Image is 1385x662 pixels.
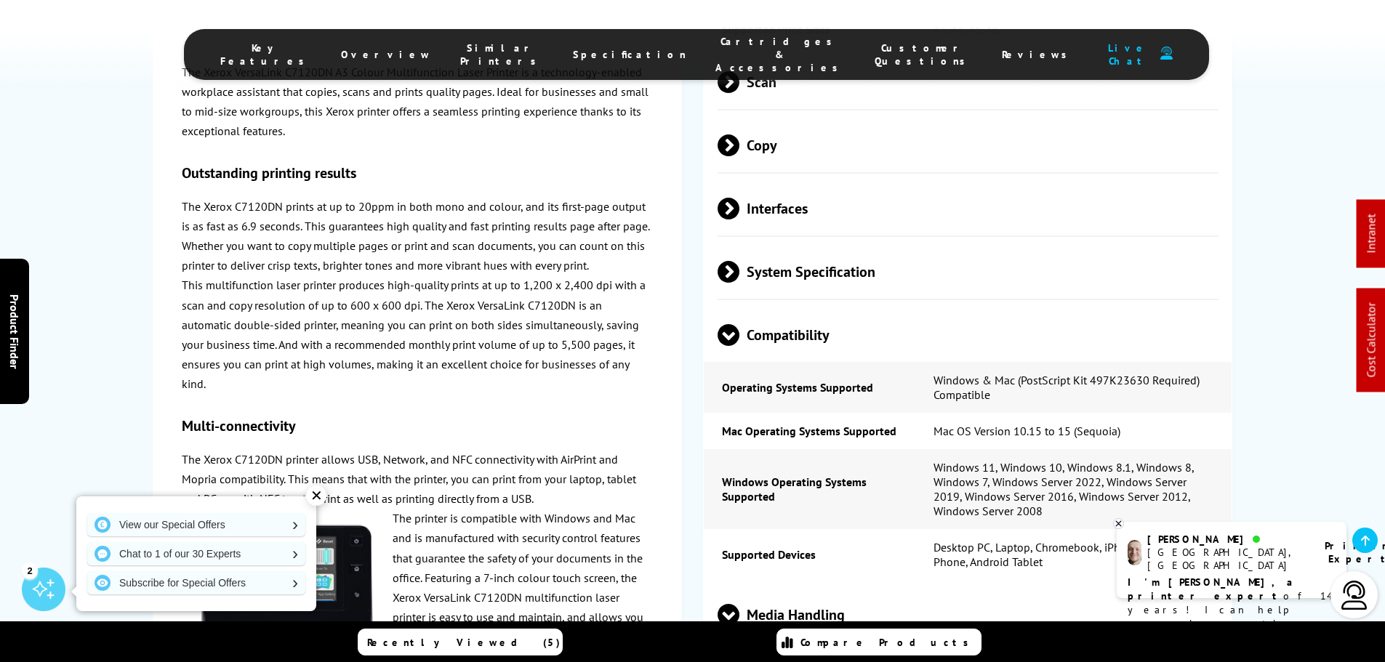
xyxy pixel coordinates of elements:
td: Mac OS Version 10.15 to 15 (Sequoia) [915,413,1232,449]
span: Reviews [1002,48,1075,61]
a: Intranet [1364,214,1378,254]
td: Operating Systems Supported [704,362,915,413]
p: of 14 years! I can help you choose the right product [1128,576,1336,645]
span: Media Handling [718,587,1219,642]
p: The Xerox C7120DN prints at up to 20ppm in both mono and colour, and its first-page output is as ... [182,197,653,276]
span: System Specification [718,244,1219,299]
img: user-headset-duotone.svg [1160,47,1173,60]
span: Key Features [220,41,312,68]
p: The Xerox C7120DN printer allows USB, Network, and NFC connectivity with AirPrint and Mopria comp... [182,450,653,509]
div: [PERSON_NAME] [1147,533,1306,546]
p: The printer is compatible with Windows and Mac and is manufactured with security control features... [182,509,653,647]
span: Interfaces [718,181,1219,235]
b: I'm [PERSON_NAME], a printer expert [1128,576,1297,602]
span: Live Chat [1104,41,1153,68]
a: View our Special Offers [87,513,305,536]
span: Compare Products [800,636,976,649]
td: Windows & Mac (PostScript Kit 497K23630 Required) Compatible [915,362,1232,413]
span: Recently Viewed (5) [367,636,561,649]
span: Product Finder [7,294,22,368]
a: Compare Products [776,629,981,655]
span: Copy [718,118,1219,172]
a: Chat to 1 of our 30 Experts [87,542,305,565]
div: [GEOGRAPHIC_DATA], [GEOGRAPHIC_DATA] [1147,546,1306,572]
span: Overview [341,48,431,61]
a: Cost Calculator [1364,303,1378,378]
p: The Xerox VersaLink C7120DN A3 Colour Multifunction Laser Printer is a technology-enabled workpla... [182,62,653,142]
a: Subscribe for Special Offers [87,571,305,594]
span: Cartridges & Accessories [715,35,846,74]
img: ashley-livechat.png [1128,540,1141,565]
img: user-headset-light.svg [1340,581,1369,610]
span: Similar Printers [460,41,544,68]
td: Mac Operating Systems Supported [704,413,915,449]
div: ✕ [306,485,326,506]
a: Recently Viewed (5) [358,629,563,655]
td: Windows 11, Windows 10, Windows 8.1, Windows 8, Windows 7, Windows Server 2022, Windows Server 20... [915,449,1232,529]
td: Windows Operating Systems Supported [704,449,915,529]
td: Desktop PC, Laptop, Chromebook, iPhone, iPad, Android Phone, Android Tablet [915,529,1232,580]
h3: Multi-connectivity [182,416,653,435]
span: Customer Questions [875,41,973,68]
h3: Outstanding printing results [182,164,653,182]
p: This multifunction laser printer produces high-quality prints at up to 1,200 x 2,400 dpi with a s... [182,276,653,395]
span: Specification [573,48,686,61]
span: Compatibility [718,307,1219,362]
div: 2 [22,562,38,578]
td: Supported Devices [704,529,915,580]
